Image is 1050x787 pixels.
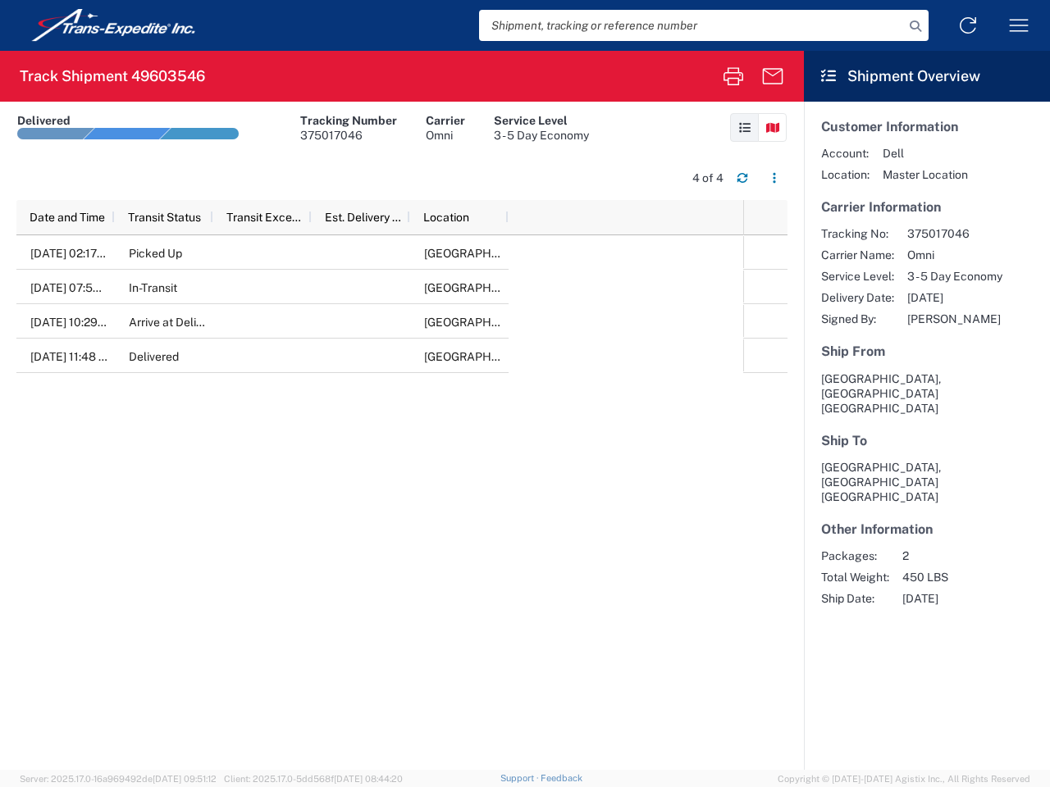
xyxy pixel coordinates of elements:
[821,226,894,241] span: Tracking No:
[778,771,1030,786] span: Copyright © [DATE]-[DATE] Agistix Inc., All Rights Reserved
[907,269,1002,284] span: 3 - 5 Day Economy
[541,773,582,783] a: Feedback
[128,211,201,224] span: Transit Status
[423,211,469,224] span: Location
[30,211,105,224] span: Date and Time
[129,281,177,294] span: In-Transit
[821,312,894,326] span: Signed By:
[907,290,1002,305] span: [DATE]
[821,199,1033,215] h5: Carrier Information
[821,433,1033,448] h5: Ship To
[821,248,894,262] span: Carrier Name:
[500,773,541,783] a: Support
[902,591,948,606] span: [DATE]
[424,316,786,329] span: HANOVER PARK, IL, US
[821,290,894,305] span: Delivery Date:
[424,281,786,294] span: EL PASO, TX, US
[20,774,217,784] span: Server: 2025.17.0-16a969492de
[902,570,948,585] span: 450 LBS
[494,128,589,143] div: 3 - 5 Day Economy
[821,119,1033,134] h5: Customer Information
[424,247,786,260] span: EL PASO, TX, US
[129,350,179,363] span: Delivered
[30,316,118,329] span: 12/18/2023, 10:29 AM
[907,226,1002,241] span: 375017046
[883,167,968,182] span: Master Location
[902,548,948,563] span: 2
[821,269,894,284] span: Service Level:
[129,247,182,260] span: Picked Up
[494,113,589,128] div: Service Level
[20,66,205,86] h2: Track Shipment 49603546
[30,350,116,363] span: 12/26/2023, 11:48 AM
[821,343,1033,359] h5: Ship From
[479,10,904,41] input: Shipment, tracking or reference number
[30,281,120,294] span: 12/15/2023, 07:58 PM
[426,113,465,128] div: Carrier
[821,167,870,182] span: Location:
[426,128,465,143] div: Omni
[821,548,889,563] span: Packages:
[821,521,1033,537] h5: Other Information
[300,113,397,128] div: Tracking Number
[334,774,403,784] span: [DATE] 08:44:20
[129,316,267,329] span: Arrive at Delivery Location
[821,570,889,585] span: Total Weight:
[300,128,397,143] div: 375017046
[17,113,71,128] div: Delivered
[821,146,870,161] span: Account:
[30,247,116,260] span: 12/15/2023, 02:17 PM
[821,591,889,606] span: Ship Date:
[424,350,786,363] span: HANOVER PARK, IL, US
[907,248,1002,262] span: Omni
[821,460,1033,504] address: [GEOGRAPHIC_DATA], [GEOGRAPHIC_DATA] [GEOGRAPHIC_DATA]
[804,51,1050,102] header: Shipment Overview
[325,211,404,224] span: Est. Delivery Time
[907,312,1002,326] span: [PERSON_NAME]
[821,371,1033,416] address: [GEOGRAPHIC_DATA], [GEOGRAPHIC_DATA] [GEOGRAPHIC_DATA]
[883,146,968,161] span: Dell
[692,171,724,185] div: 4 of 4
[226,211,305,224] span: Transit Exception
[224,774,403,784] span: Client: 2025.17.0-5dd568f
[153,774,217,784] span: [DATE] 09:51:12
